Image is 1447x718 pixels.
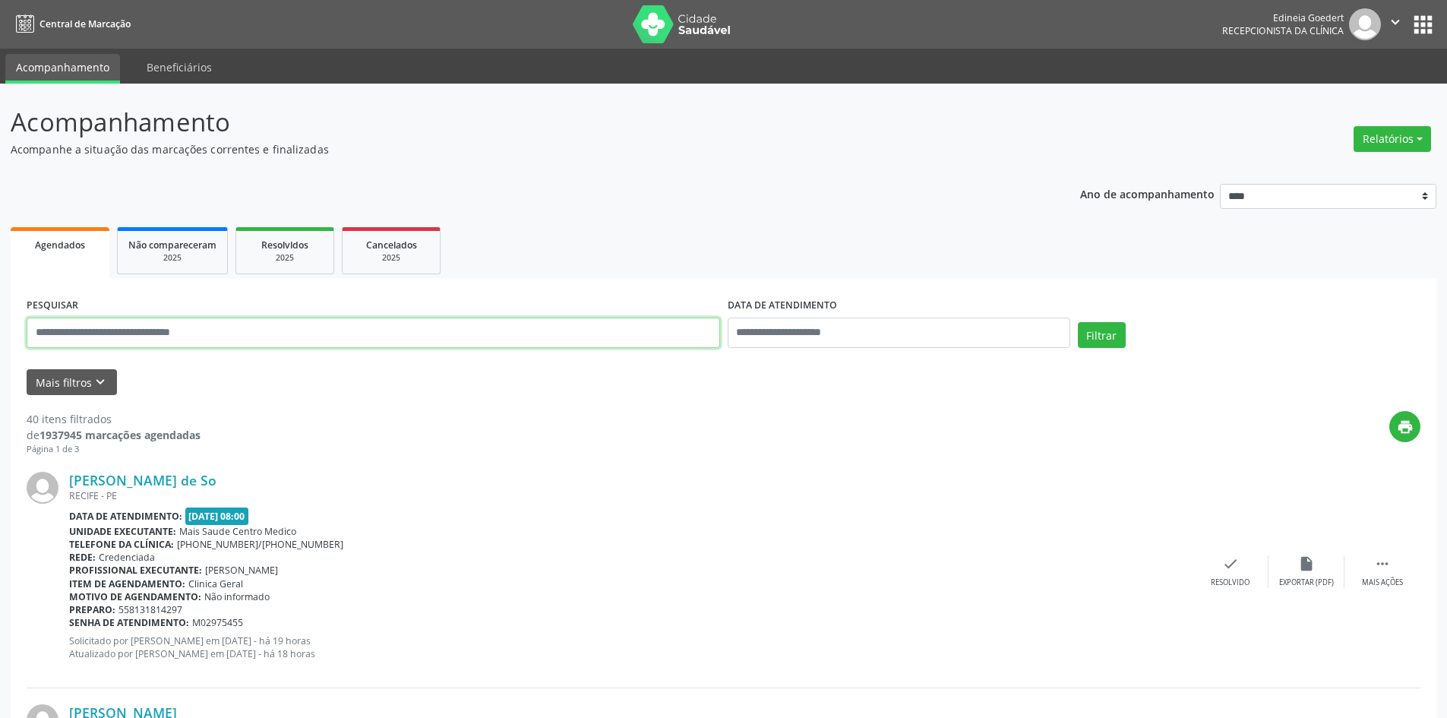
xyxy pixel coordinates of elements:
[92,374,109,391] i: keyboard_arrow_down
[11,141,1009,157] p: Acompanhe a situação das marcações correntes e finalizadas
[188,577,243,590] span: Clinica Geral
[39,428,201,442] strong: 1937945 marcações agendadas
[1222,555,1239,572] i: check
[99,551,155,564] span: Credenciada
[69,538,174,551] b: Telefone da clínica:
[261,239,308,251] span: Resolvidos
[11,103,1009,141] p: Acompanhamento
[1349,8,1381,40] img: img
[69,603,115,616] b: Preparo:
[128,252,216,264] div: 2025
[69,590,201,603] b: Motivo de agendamento:
[1298,555,1315,572] i: insert_drive_file
[1410,11,1436,38] button: apps
[1354,126,1431,152] button: Relatórios
[247,252,323,264] div: 2025
[366,239,417,251] span: Cancelados
[1397,419,1414,435] i: print
[69,551,96,564] b: Rede:
[27,472,58,504] img: img
[1222,11,1344,24] div: Edineia Goedert
[1080,184,1215,203] p: Ano de acompanhamento
[27,443,201,456] div: Página 1 de 3
[69,510,182,523] b: Data de atendimento:
[728,294,837,318] label: DATA DE ATENDIMENTO
[1374,555,1391,572] i: 
[27,369,117,396] button: Mais filtroskeyboard_arrow_down
[1389,411,1420,442] button: print
[1211,577,1250,588] div: Resolvido
[69,472,216,489] a: [PERSON_NAME] de So
[39,17,131,30] span: Central de Marcação
[128,239,216,251] span: Não compareceram
[1381,8,1410,40] button: 
[69,577,185,590] b: Item de agendamento:
[1078,322,1126,348] button: Filtrar
[118,603,182,616] span: 558131814297
[1387,14,1404,30] i: 
[11,11,131,36] a: Central de Marcação
[136,54,223,81] a: Beneficiários
[185,508,249,525] span: [DATE] 08:00
[5,54,120,84] a: Acompanhamento
[1279,577,1334,588] div: Exportar (PDF)
[27,294,78,318] label: PESQUISAR
[69,634,1193,660] p: Solicitado por [PERSON_NAME] em [DATE] - há 19 horas Atualizado por [PERSON_NAME] em [DATE] - há ...
[69,564,202,577] b: Profissional executante:
[1222,24,1344,37] span: Recepcionista da clínica
[1362,577,1403,588] div: Mais ações
[27,427,201,443] div: de
[179,525,296,538] span: Mais Saude Centro Medico
[35,239,85,251] span: Agendados
[69,616,189,629] b: Senha de atendimento:
[192,616,243,629] span: M02975455
[27,411,201,427] div: 40 itens filtrados
[69,489,1193,502] div: RECIFE - PE
[69,525,176,538] b: Unidade executante:
[177,538,343,551] span: [PHONE_NUMBER]/[PHONE_NUMBER]
[205,564,278,577] span: [PERSON_NAME]
[204,590,270,603] span: Não informado
[353,252,429,264] div: 2025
